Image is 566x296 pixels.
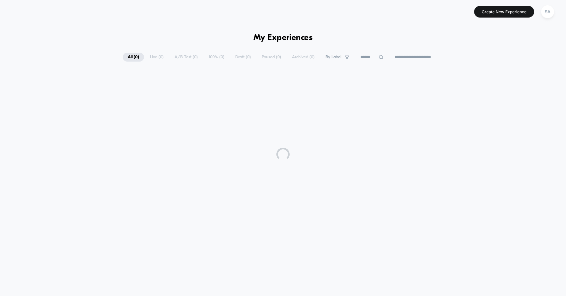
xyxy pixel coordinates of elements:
button: Create New Experience [474,6,534,18]
span: All ( 0 ) [123,53,144,62]
h1: My Experiences [253,33,313,43]
span: By Label [325,55,341,60]
button: SA [539,5,556,19]
div: SA [541,5,554,18]
button: [DOMAIN_NAME] [10,6,77,17]
span: [DOMAIN_NAME] [27,8,75,15]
